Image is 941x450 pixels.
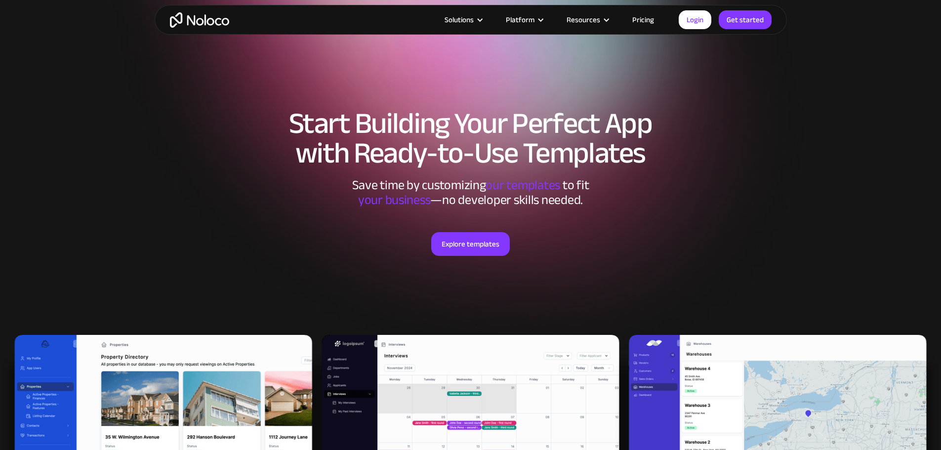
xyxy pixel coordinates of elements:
[679,10,711,29] a: Login
[567,13,600,26] div: Resources
[358,188,431,212] span: your business
[431,232,510,256] a: Explore templates
[170,12,229,28] a: home
[445,13,474,26] div: Solutions
[719,10,772,29] a: Get started
[486,173,560,197] span: our templates
[506,13,534,26] div: Platform
[554,13,620,26] div: Resources
[164,109,777,168] h1: Start Building Your Perfect App with Ready-to-Use Templates
[432,13,493,26] div: Solutions
[493,13,554,26] div: Platform
[323,178,619,207] div: Save time by customizing to fit ‍ —no developer skills needed.
[620,13,666,26] a: Pricing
